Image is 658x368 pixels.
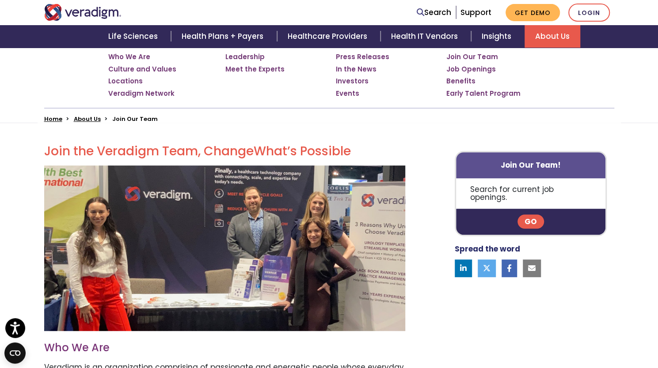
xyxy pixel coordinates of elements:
a: Meet the Experts [225,65,285,74]
a: Early Talent Program [446,89,521,98]
button: Open CMP widget [4,342,26,364]
a: Leadership [225,53,265,61]
a: Get Demo [506,4,560,21]
a: Life Sciences [98,25,171,48]
a: Healthcare Providers [277,25,380,48]
a: Login [568,4,610,22]
h2: Join the Veradigm Team, Change [44,144,405,159]
strong: Spread the word [455,244,520,254]
a: Press Releases [336,53,389,61]
a: In the News [336,65,377,74]
a: Locations [108,77,143,86]
p: Search for current job openings. [456,178,606,209]
a: Join Our Team [446,53,498,61]
a: About Us [525,25,580,48]
img: Veradigm logo [44,4,122,21]
a: Health IT Vendors [380,25,471,48]
a: Who We Are [108,53,150,61]
h3: Who We Are [44,342,405,354]
a: About Us [74,115,101,123]
span: What’s Possible [254,143,351,160]
a: Home [44,115,62,123]
a: Culture and Values [108,65,176,74]
a: Job Openings [446,65,496,74]
a: Benefits [446,77,475,86]
a: Investors [336,77,369,86]
a: Insights [471,25,525,48]
a: Events [336,89,359,98]
a: Health Plans + Payers [171,25,277,48]
a: Search [417,7,451,19]
a: Go [517,214,544,229]
a: Veradigm Network [108,89,175,98]
strong: Join Our Team! [501,160,561,170]
a: Support [460,7,491,18]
